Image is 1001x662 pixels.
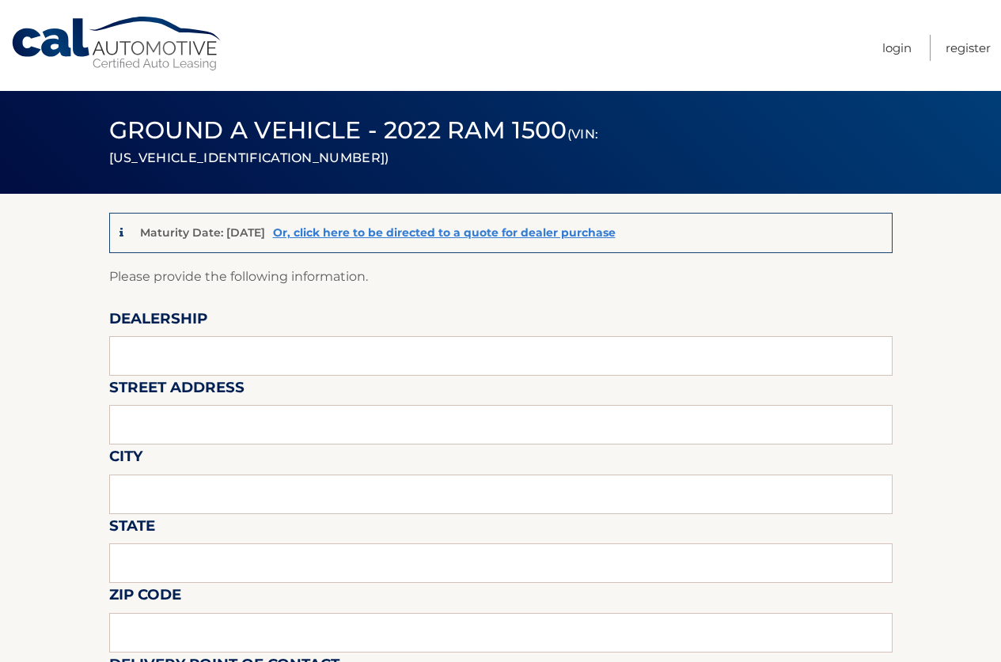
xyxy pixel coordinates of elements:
p: Please provide the following information. [109,266,893,288]
label: Dealership [109,307,207,336]
label: Zip Code [109,583,181,612]
span: Ground a Vehicle - 2022 Ram 1500 [109,115,599,168]
a: Login [882,35,912,61]
label: City [109,444,142,474]
a: Cal Automotive [10,16,224,72]
label: Street Address [109,376,245,405]
a: Or, click here to be directed to a quote for dealer purchase [273,225,616,240]
a: Register [946,35,991,61]
label: State [109,514,155,543]
p: Maturity Date: [DATE] [140,225,265,240]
